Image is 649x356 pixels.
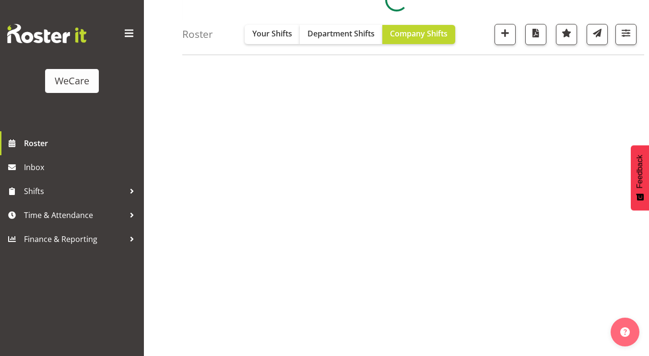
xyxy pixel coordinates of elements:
button: Download a PDF of the roster according to the set date range. [525,24,546,45]
span: Company Shifts [390,28,448,39]
button: Your Shifts [245,25,300,44]
span: Time & Attendance [24,208,125,222]
button: Department Shifts [300,25,382,44]
span: Inbox [24,160,139,174]
button: Highlight an important date within the roster. [556,24,577,45]
span: Finance & Reporting [24,232,125,246]
button: Send a list of all shifts for the selected filtered period to all rostered employees. [587,24,608,45]
img: help-xxl-2.png [620,327,630,337]
button: Filter Shifts [615,24,637,45]
span: Shifts [24,184,125,198]
button: Add a new shift [495,24,516,45]
button: Feedback - Show survey [631,145,649,210]
img: Rosterit website logo [7,24,86,43]
button: Company Shifts [382,25,455,44]
div: WeCare [55,74,89,88]
h4: Roster [182,29,213,40]
span: Roster [24,136,139,150]
span: Feedback [636,155,644,188]
span: Your Shifts [252,28,292,39]
span: Department Shifts [307,28,375,39]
